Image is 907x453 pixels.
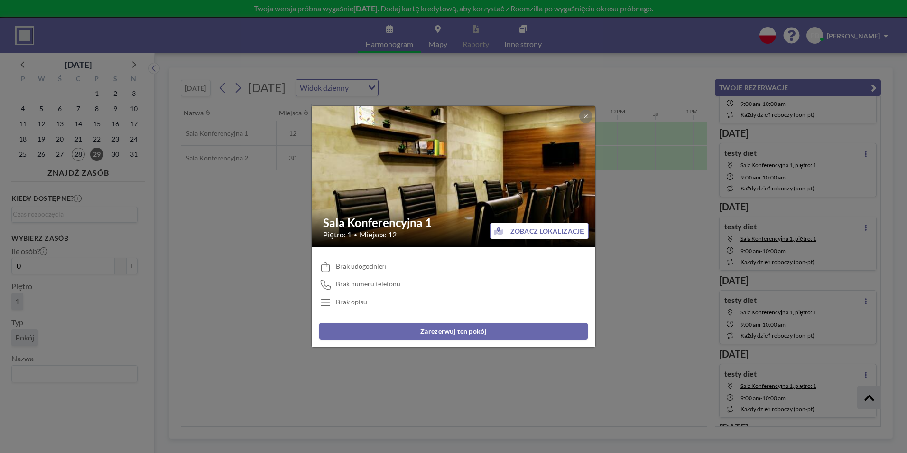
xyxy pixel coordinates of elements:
span: Brak numeru telefonu [336,280,400,288]
span: Brak udogodnień [336,262,386,271]
h2: Sala Konferencyjna 1 [323,216,585,230]
button: Zarezerwuj ten pokój [319,323,588,340]
button: ZOBACZ LOKALIZACJĘ [490,223,589,239]
span: Piętro: 1 [323,230,352,239]
img: 537.jpg [312,82,596,272]
div: Brak opisu [336,298,367,306]
span: • [354,231,357,238]
span: Miejsca: 12 [360,230,397,239]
